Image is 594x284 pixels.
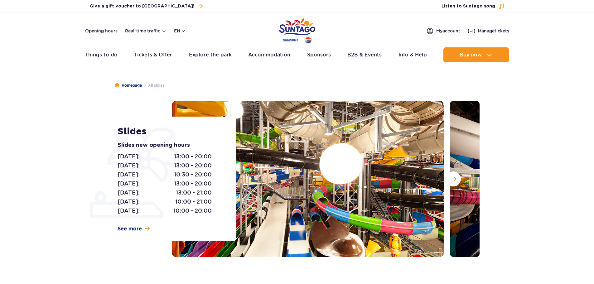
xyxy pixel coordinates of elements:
[173,206,212,215] span: 10:00 - 20:00
[118,188,140,197] span: [DATE]:
[189,47,232,62] a: Explore the park
[118,206,140,215] span: [DATE]:
[115,82,142,89] a: Homepage
[176,188,212,197] span: 13:00 - 21:00
[460,52,482,58] span: Buy now
[90,3,194,9] span: Give a gift voucher to [GEOGRAPHIC_DATA]!
[118,141,222,150] p: Slides new opening hours
[85,28,118,34] a: Opening hours
[279,16,315,44] a: Park of Poland
[118,126,222,137] h1: Slides
[174,152,212,161] span: 13:00 - 20:00
[174,161,212,170] span: 13:00 - 20:00
[118,152,140,161] span: [DATE]:
[118,170,140,179] span: [DATE]:
[426,27,460,35] a: Myaccount
[468,27,509,35] a: Managetickets
[347,47,382,62] a: B2B & Events
[118,161,140,170] span: [DATE]:
[442,3,505,9] button: Listen to Suntago song
[175,197,212,206] span: 10:00 - 21:00
[248,47,290,62] a: Accommodation
[174,179,212,188] span: 13:00 - 20:00
[118,197,140,206] span: [DATE]:
[446,171,461,186] button: Next slide
[478,28,509,34] span: Manage tickets
[90,2,203,10] a: Give a gift voucher to [GEOGRAPHIC_DATA]!
[307,47,331,62] a: Sponsors
[174,170,212,179] span: 10:30 - 20:00
[443,47,509,62] button: Buy now
[85,47,118,62] a: Things to do
[436,28,460,34] span: My account
[142,82,164,89] li: All slides
[442,3,495,9] span: Listen to Suntago song
[125,28,167,33] button: Real-time traffic
[134,47,172,62] a: Tickets & Offer
[118,179,140,188] span: [DATE]:
[118,225,150,232] a: See more
[174,28,186,34] button: en
[398,47,427,62] a: Info & Help
[118,225,142,232] span: See more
